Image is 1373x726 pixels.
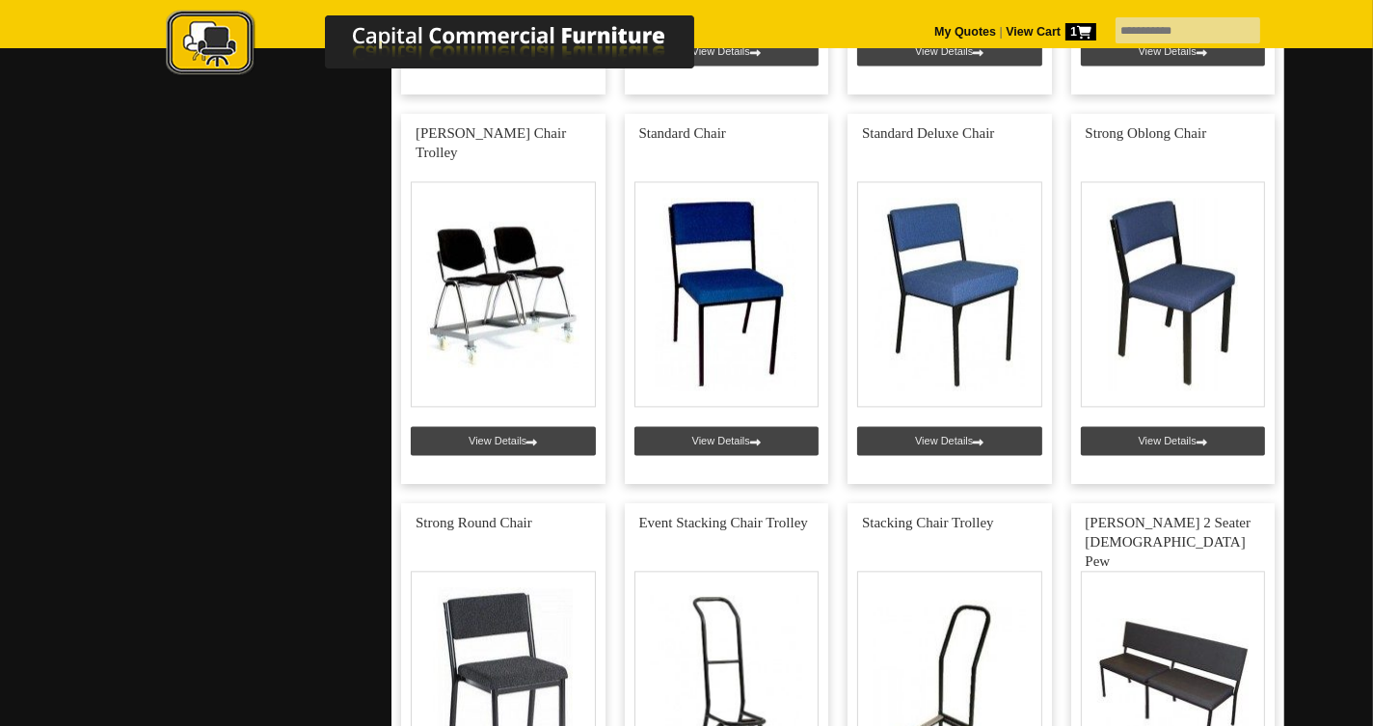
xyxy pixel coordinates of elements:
[934,25,996,39] a: My Quotes
[1003,25,1096,39] a: View Cart1
[1065,23,1096,40] span: 1
[113,10,788,86] a: Capital Commercial Furniture Logo
[113,10,788,80] img: Capital Commercial Furniture Logo
[1006,25,1096,39] strong: View Cart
